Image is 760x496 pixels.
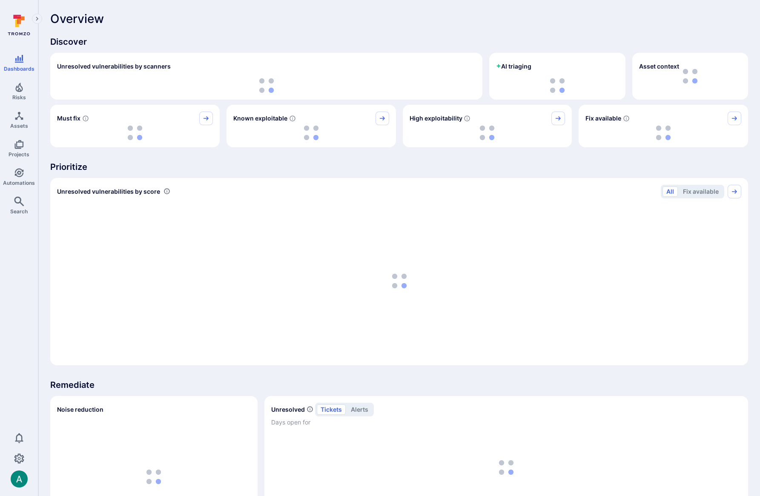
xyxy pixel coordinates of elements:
div: loading spinner [233,125,389,140]
img: Loading... [146,470,161,484]
img: Loading... [550,78,565,93]
div: Fix available [579,105,748,147]
span: Prioritize [50,161,748,173]
h2: AI triaging [496,62,531,71]
button: alerts [347,404,372,415]
div: loading spinner [57,204,741,358]
button: Expand navigation menu [32,14,42,24]
span: High exploitability [410,114,462,123]
div: loading spinner [496,78,619,93]
span: Dashboards [4,66,34,72]
span: Days open for [271,418,741,427]
span: Discover [50,36,748,48]
img: Loading... [392,274,407,288]
span: Must fix [57,114,80,123]
img: Loading... [128,126,142,140]
h2: Unresolved vulnerabilities by scanners [57,62,171,71]
span: Projects [9,151,29,158]
div: loading spinner [57,78,476,93]
svg: Confirmed exploitable by KEV [289,115,296,122]
span: Risks [12,94,26,100]
span: Number of unresolved items by priority and days open [307,405,313,414]
span: Noise reduction [57,406,103,413]
button: tickets [317,404,346,415]
div: loading spinner [410,125,565,140]
img: Loading... [656,126,671,140]
h2: Unresolved [271,405,305,414]
div: High exploitability [403,105,572,147]
img: ACg8ocLSa5mPYBaXNx3eFu_EmspyJX0laNWN7cXOFirfQ7srZveEpg=s96-c [11,470,28,487]
img: Loading... [259,78,274,93]
div: Number of vulnerabilities in status 'Open' 'Triaged' and 'In process' grouped by score [163,187,170,196]
span: Overview [50,12,104,26]
svg: Vulnerabilities with fix available [623,115,630,122]
div: loading spinner [57,125,213,140]
img: Loading... [480,126,494,140]
span: Remediate [50,379,748,391]
div: loading spinner [585,125,741,140]
div: Arjan Dehar [11,470,28,487]
span: Automations [3,180,35,186]
i: Expand navigation menu [34,15,40,23]
span: Unresolved vulnerabilities by score [57,187,160,196]
div: Known exploitable [227,105,396,147]
span: Fix available [585,114,621,123]
span: Asset context [639,62,679,71]
img: Loading... [304,126,318,140]
span: Known exploitable [233,114,287,123]
button: All [662,186,678,197]
span: Assets [10,123,28,129]
div: Must fix [50,105,220,147]
svg: EPSS score ≥ 0.7 [464,115,470,122]
button: Fix available [679,186,723,197]
span: Search [10,208,28,215]
svg: Risk score >=40 , missed SLA [82,115,89,122]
